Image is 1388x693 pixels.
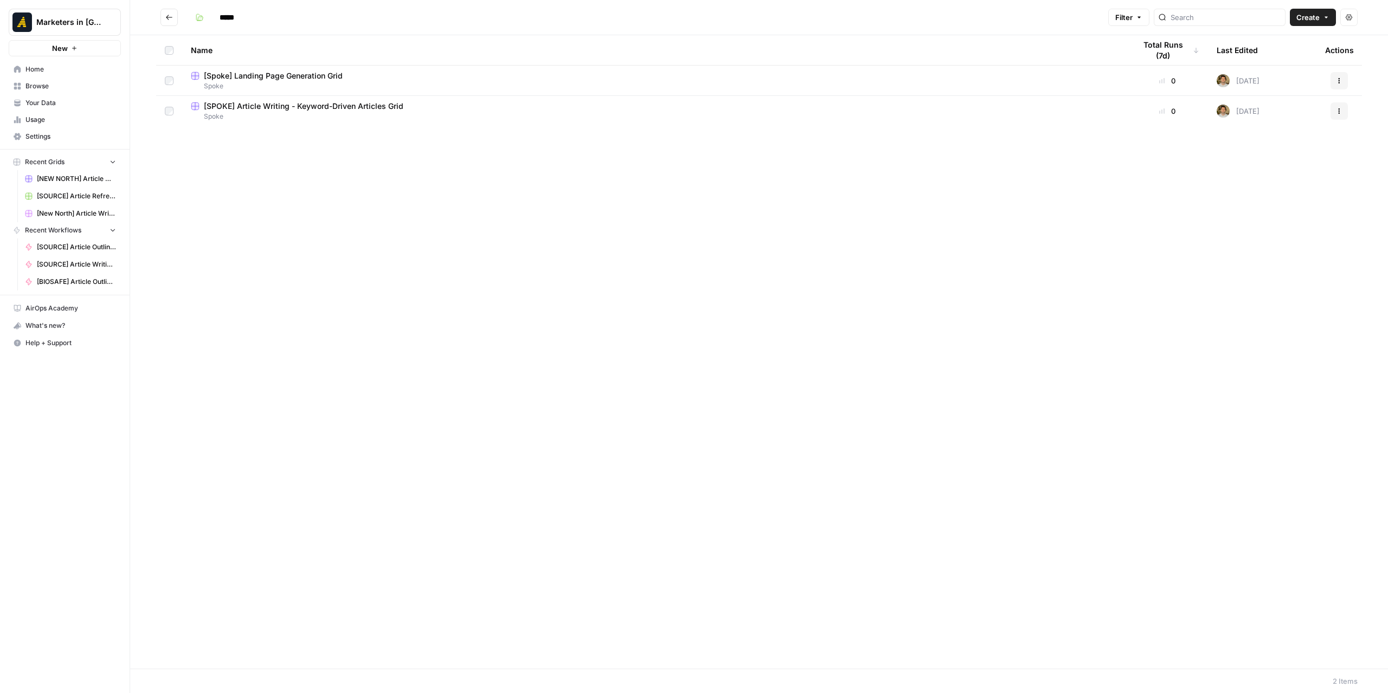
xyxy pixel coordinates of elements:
[25,225,81,235] span: Recent Workflows
[9,61,121,78] a: Home
[25,81,116,91] span: Browse
[20,256,121,273] a: [SOURCE] Article Writing - Transcript-Driven Articles
[20,238,121,256] a: [SOURCE] Article Outline - Transcript-Driven Articles
[37,209,116,218] span: [New North] Article Writing-Transcript-Driven Article Grid
[37,191,116,201] span: [SOURCE] Article Refresh Grid WIP
[1135,106,1199,116] div: 0
[204,70,343,81] span: [Spoke] Landing Page Generation Grid
[36,17,102,28] span: Marketers in [GEOGRAPHIC_DATA]
[1325,35,1354,65] div: Actions
[25,157,65,167] span: Recent Grids
[1171,12,1281,23] input: Search
[9,300,121,317] a: AirOps Academy
[9,318,120,334] div: What's new?
[25,303,116,313] span: AirOps Academy
[1115,12,1133,23] span: Filter
[1217,74,1230,87] img: 5zyzjh3tw4s3l6pe5wy4otrd1hyg
[160,9,178,26] button: Go back
[9,317,121,334] button: What's new?
[1217,35,1258,65] div: Last Edited
[9,334,121,352] button: Help + Support
[9,40,121,56] button: New
[9,77,121,95] a: Browse
[9,111,121,128] a: Usage
[37,277,116,287] span: [BIOSAFE] Article Outline - Transcript-Driven Articles
[1333,676,1358,686] div: 2 Items
[37,260,116,269] span: [SOURCE] Article Writing - Transcript-Driven Articles
[191,101,1118,121] a: [SPOKE] Article Writing - Keyword-Driven Articles GridSpoke
[25,115,116,125] span: Usage
[191,112,1118,121] span: Spoke
[20,170,121,187] a: [NEW NORTH] Article Writing - Keyword Driven Articles Grid
[20,273,121,290] a: [BIOSAFE] Article Outline - Transcript-Driven Articles
[52,43,68,54] span: New
[20,205,121,222] a: [New North] Article Writing-Transcript-Driven Article Grid
[1217,105,1260,118] div: [DATE]
[25,98,116,108] span: Your Data
[204,101,403,112] span: [SPOKE] Article Writing - Keyword-Driven Articles Grid
[25,338,116,348] span: Help + Support
[37,174,116,184] span: [NEW NORTH] Article Writing - Keyword Driven Articles Grid
[9,128,121,145] a: Settings
[25,132,116,141] span: Settings
[1108,9,1149,26] button: Filter
[9,154,121,170] button: Recent Grids
[191,35,1118,65] div: Name
[1135,35,1199,65] div: Total Runs (7d)
[25,64,116,74] span: Home
[1135,75,1199,86] div: 0
[9,222,121,238] button: Recent Workflows
[1217,74,1260,87] div: [DATE]
[1217,105,1230,118] img: 5zyzjh3tw4s3l6pe5wy4otrd1hyg
[12,12,32,32] img: Marketers in Demand Logo
[1290,9,1336,26] button: Create
[20,187,121,205] a: [SOURCE] Article Refresh Grid WIP
[37,242,116,252] span: [SOURCE] Article Outline - Transcript-Driven Articles
[1296,12,1320,23] span: Create
[9,94,121,112] a: Your Data
[191,70,1118,91] a: [Spoke] Landing Page Generation GridSpoke
[9,9,121,36] button: Workspace: Marketers in Demand
[191,81,1118,91] span: Spoke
